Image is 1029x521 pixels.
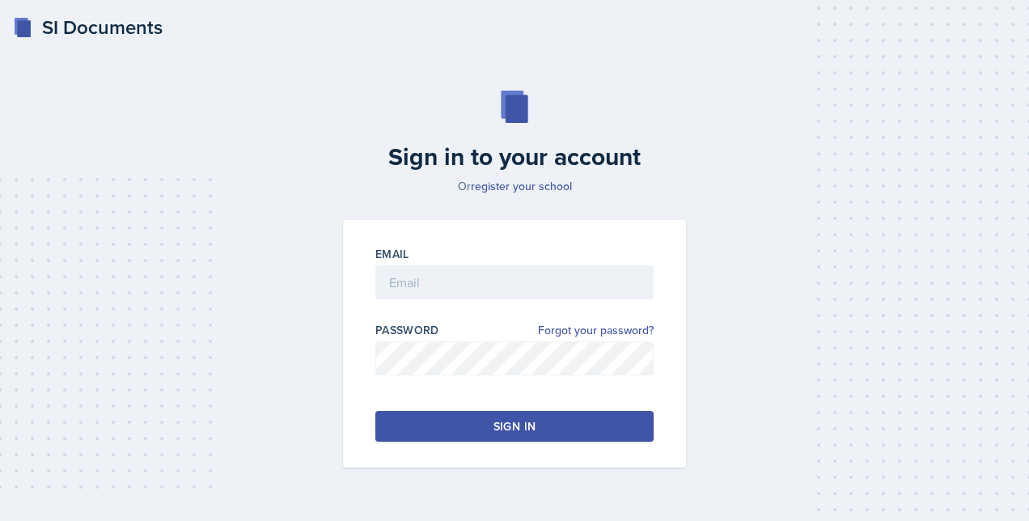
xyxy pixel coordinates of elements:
[471,178,572,194] a: register your school
[375,265,654,299] input: Email
[333,142,696,172] h2: Sign in to your account
[333,178,696,194] p: Or
[375,246,409,262] label: Email
[375,411,654,442] button: Sign in
[493,418,536,434] div: Sign in
[375,322,439,338] label: Password
[538,322,654,339] a: Forgot your password?
[13,13,163,42] a: SI Documents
